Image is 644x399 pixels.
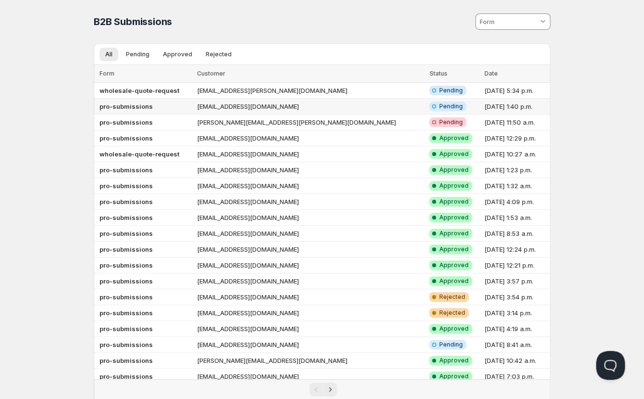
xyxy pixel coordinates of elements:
b: pro-submissions [99,214,153,221]
td: [DATE] 10:42 a.m. [482,353,550,369]
td: [DATE] 10:27 a.m. [482,146,550,162]
td: [DATE] 12:21 p.m. [482,257,550,273]
td: [DATE] 1:32 a.m. [482,178,550,194]
td: [DATE] 3:14 p.m. [482,305,550,321]
td: [EMAIL_ADDRESS][DOMAIN_NAME] [194,273,427,289]
b: pro-submissions [99,341,153,348]
span: Date [484,70,498,77]
span: Pending [439,118,462,126]
td: [EMAIL_ADDRESS][PERSON_NAME][DOMAIN_NAME] [194,83,427,99]
iframe: Help Scout Beacon - Open [596,351,625,380]
td: [EMAIL_ADDRESS][DOMAIN_NAME] [194,337,427,353]
b: pro-submissions [99,357,153,364]
td: [EMAIL_ADDRESS][DOMAIN_NAME] [194,130,427,146]
td: [DATE] 4:19 a.m. [482,321,550,337]
b: pro-submissions [99,198,153,206]
span: Approved [439,373,468,380]
td: [DATE] 11:50 a.m. [482,115,550,130]
span: All [105,51,112,58]
b: pro-submissions [99,373,153,380]
td: [EMAIL_ADDRESS][DOMAIN_NAME] [194,369,427,385]
td: [EMAIL_ADDRESS][DOMAIN_NAME] [194,99,427,115]
b: pro-submissions [99,309,153,317]
span: Pending [439,103,462,110]
b: wholesale-quote-request [99,87,179,94]
td: [EMAIL_ADDRESS][DOMAIN_NAME] [194,162,427,178]
span: Approved [439,245,468,253]
span: Status [429,70,447,77]
span: B2B Submissions [94,16,172,27]
b: pro-submissions [99,166,153,174]
span: Pending [439,87,462,94]
b: pro-submissions [99,245,153,253]
span: Pending [439,341,462,348]
td: [DATE] 5:34 p.m. [482,83,550,99]
b: pro-submissions [99,118,153,126]
span: Rejected [439,293,465,301]
input: Form [478,14,538,29]
span: Approved [439,325,468,333]
b: pro-submissions [99,103,153,110]
td: [DATE] 4:09 p.m. [482,194,550,210]
span: Approved [439,277,468,285]
b: pro-submissions [99,182,153,190]
td: [EMAIL_ADDRESS][DOMAIN_NAME] [194,178,427,194]
td: [EMAIL_ADDRESS][DOMAIN_NAME] [194,321,427,337]
b: pro-submissions [99,293,153,301]
b: pro-submissions [99,134,153,142]
b: wholesale-quote-request [99,150,179,158]
td: [EMAIL_ADDRESS][DOMAIN_NAME] [194,257,427,273]
span: Approved [163,51,192,58]
td: [DATE] 1:40 p.m. [482,99,550,115]
td: [EMAIL_ADDRESS][DOMAIN_NAME] [194,305,427,321]
span: Approved [439,230,468,237]
td: [DATE] 12:29 p.m. [482,130,550,146]
span: Pending [126,51,149,58]
td: [DATE] 3:54 p.m. [482,289,550,305]
span: Approved [439,357,468,364]
button: Next [323,383,337,396]
b: pro-submissions [99,261,153,269]
td: [DATE] 1:53 a.m. [482,210,550,226]
span: Rejected [439,309,465,317]
span: Approved [439,150,468,158]
td: [EMAIL_ADDRESS][DOMAIN_NAME] [194,210,427,226]
td: [DATE] 12:24 p.m. [482,242,550,257]
span: Form [99,70,114,77]
span: Rejected [206,51,232,58]
td: [DATE] 3:57 p.m. [482,273,550,289]
span: Approved [439,134,468,142]
td: [DATE] 8:41 a.m. [482,337,550,353]
nav: Pagination [94,379,550,399]
td: [EMAIL_ADDRESS][DOMAIN_NAME] [194,194,427,210]
td: [EMAIL_ADDRESS][DOMAIN_NAME] [194,242,427,257]
b: pro-submissions [99,277,153,285]
td: [EMAIL_ADDRESS][DOMAIN_NAME] [194,146,427,162]
span: Approved [439,182,468,190]
td: [DATE] 7:03 p.m. [482,369,550,385]
td: [DATE] 1:23 p.m. [482,162,550,178]
td: [EMAIL_ADDRESS][DOMAIN_NAME] [194,226,427,242]
span: Customer [197,70,225,77]
span: Approved [439,198,468,206]
td: [PERSON_NAME][EMAIL_ADDRESS][PERSON_NAME][DOMAIN_NAME] [194,115,427,130]
b: pro-submissions [99,230,153,237]
span: Approved [439,166,468,174]
span: Approved [439,261,468,269]
td: [EMAIL_ADDRESS][DOMAIN_NAME] [194,289,427,305]
span: Approved [439,214,468,221]
td: [PERSON_NAME][EMAIL_ADDRESS][DOMAIN_NAME] [194,353,427,369]
td: [DATE] 8:53 a.m. [482,226,550,242]
b: pro-submissions [99,325,153,333]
